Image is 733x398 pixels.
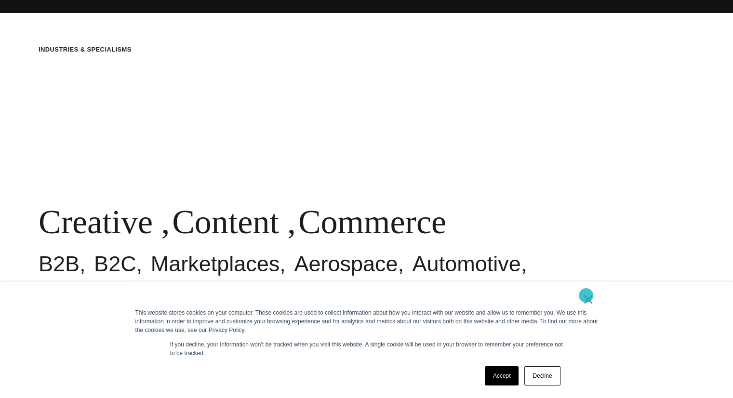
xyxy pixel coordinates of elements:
a: Commerce [298,203,446,240]
a: B2B [39,252,80,276]
a: Decline [524,366,560,385]
div: This website stores cookies on your computer. These cookies are used to collect information about... [135,308,598,334]
a: × [583,295,594,304]
span: , [287,203,296,240]
div: Industries & Specialisms [39,45,132,54]
a: Aerospace [294,252,398,276]
a: Automotive [412,252,520,276]
a: Creative [39,203,153,240]
a: Content [172,203,279,240]
a: Accept [485,366,519,385]
a: B2C [94,252,136,276]
span: , [161,203,170,240]
a: Marketplaces [151,252,280,276]
p: If you decline, your information won’t be tracked when you visit this website. A single cookie wi... [170,340,563,358]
